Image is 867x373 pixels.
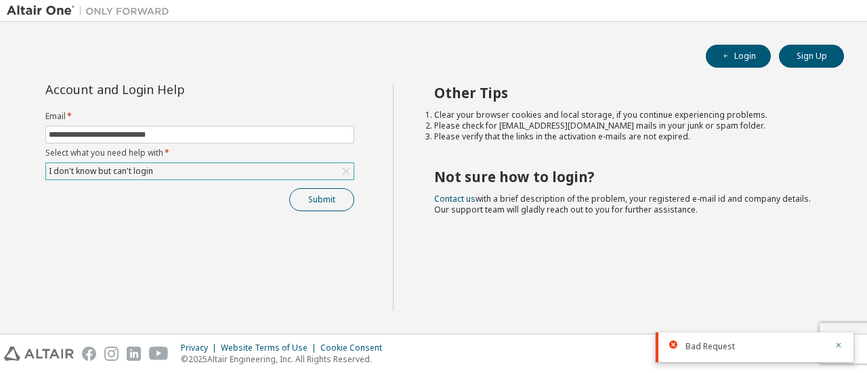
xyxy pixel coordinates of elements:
img: facebook.svg [82,347,96,361]
button: Submit [289,188,354,211]
span: with a brief description of the problem, your registered e-mail id and company details. Our suppo... [434,193,811,215]
h2: Other Tips [434,84,820,102]
a: Contact us [434,193,475,204]
div: Account and Login Help [45,84,293,95]
label: Email [45,111,354,122]
div: I don't know but can't login [47,164,155,179]
button: Login [706,45,771,68]
h2: Not sure how to login? [434,168,820,185]
div: Website Terms of Use [221,343,320,353]
img: altair_logo.svg [4,347,74,361]
img: linkedin.svg [127,347,141,361]
p: © 2025 Altair Engineering, Inc. All Rights Reserved. [181,353,390,365]
img: instagram.svg [104,347,119,361]
li: Clear your browser cookies and local storage, if you continue experiencing problems. [434,110,820,120]
li: Please verify that the links in the activation e-mails are not expired. [434,131,820,142]
div: I don't know but can't login [46,163,354,179]
img: Altair One [7,4,176,18]
button: Sign Up [779,45,844,68]
div: Cookie Consent [320,343,390,353]
img: youtube.svg [149,347,169,361]
div: Privacy [181,343,221,353]
span: Bad Request [685,341,735,352]
li: Please check for [EMAIL_ADDRESS][DOMAIN_NAME] mails in your junk or spam folder. [434,120,820,131]
label: Select what you need help with [45,148,354,158]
